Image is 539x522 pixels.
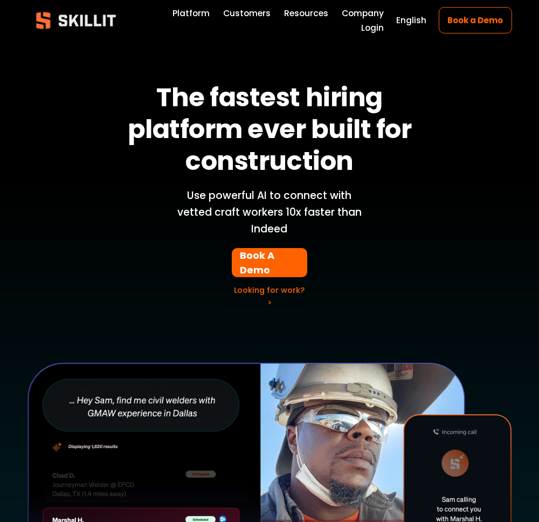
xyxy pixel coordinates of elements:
a: folder dropdown [284,6,328,20]
strong: The fastest hiring platform ever built for construction [128,79,417,179]
span: Resources [284,7,328,19]
img: Skillit [27,4,125,37]
a: Book A Demo [232,248,308,277]
a: Looking for work? > [234,285,305,308]
span: English [396,14,426,26]
a: Platform [172,6,210,20]
a: Login [361,20,384,35]
a: Book a Demo [439,7,512,33]
a: Customers [223,6,271,20]
p: Use powerful AI to connect with vetted craft workers 10x faster than Indeed [170,188,369,237]
a: Company [342,6,384,20]
div: language picker [396,13,426,28]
